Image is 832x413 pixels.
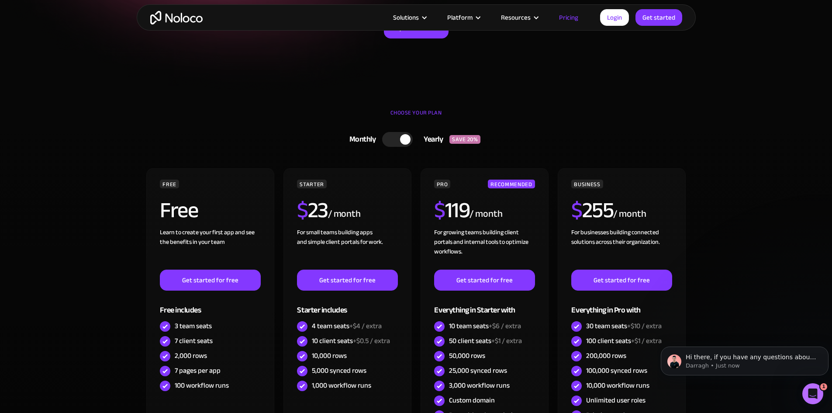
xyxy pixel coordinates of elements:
[490,12,548,23] div: Resources
[353,334,390,347] span: +$0.5 / extra
[297,291,397,319] div: Starter includes
[802,383,823,404] iframe: Intercom live chat
[548,12,589,23] a: Pricing
[434,190,445,231] span: $
[150,11,203,24] a: home
[312,336,390,346] div: 10 client seats
[175,381,229,390] div: 100 workflow runs
[449,366,507,375] div: 25,000 synced rows
[613,207,646,221] div: / month
[586,321,662,331] div: 30 team seats
[297,190,308,231] span: $
[488,180,535,188] div: RECOMMENDED
[160,228,260,270] div: Learn to create your first app and see the benefits in your team ‍
[449,396,495,405] div: Custom domain
[449,321,521,331] div: 10 team seats
[297,228,397,270] div: For small teams building apps and simple client portals for work. ‍
[434,270,535,291] a: Get started for free
[470,207,502,221] div: / month
[571,199,613,221] h2: 255
[449,381,510,390] div: 3,000 workflow runs
[571,270,672,291] a: Get started for free
[413,133,449,146] div: Yearly
[312,321,382,331] div: 4 team seats
[434,291,535,319] div: Everything in Starter with
[586,381,649,390] div: 10,000 workflow runs
[312,381,371,390] div: 1,000 workflow runs
[489,319,521,333] span: +$6 / extra
[571,180,603,188] div: BUSINESS
[175,351,207,361] div: 2,000 rows
[297,270,397,291] a: Get started for free
[631,334,662,347] span: +$1 / extra
[328,207,361,221] div: / month
[449,351,485,361] div: 50,000 rows
[393,12,419,23] div: Solutions
[436,12,490,23] div: Platform
[635,9,682,26] a: Get started
[586,396,646,405] div: Unlimited user roles
[820,383,827,390] span: 1
[586,351,626,361] div: 200,000 rows
[160,199,198,221] h2: Free
[382,12,436,23] div: Solutions
[600,9,629,26] a: Login
[571,291,672,319] div: Everything in Pro with
[312,351,347,361] div: 10,000 rows
[145,106,687,128] div: CHOOSE YOUR PLAN
[491,334,522,347] span: +$1 / extra
[312,366,366,375] div: 5,000 synced rows
[160,291,260,319] div: Free includes
[160,270,260,291] a: Get started for free
[449,135,480,144] div: SAVE 20%
[449,336,522,346] div: 50 client seats
[434,180,450,188] div: PRO
[297,199,328,221] h2: 23
[349,319,382,333] span: +$4 / extra
[297,180,326,188] div: STARTER
[175,321,212,331] div: 3 team seats
[501,12,531,23] div: Resources
[434,228,535,270] div: For growing teams building client portals and internal tools to optimize workflows.
[434,199,470,221] h2: 119
[657,328,832,389] iframe: Intercom notifications message
[571,228,672,270] div: For businesses building connected solutions across their organization. ‍
[160,180,179,188] div: FREE
[175,366,221,375] div: 7 pages per app
[175,336,213,346] div: 7 client seats
[586,366,647,375] div: 100,000 synced rows
[447,12,473,23] div: Platform
[586,336,662,346] div: 100 client seats
[627,319,662,333] span: +$10 / extra
[571,190,582,231] span: $
[338,133,383,146] div: Monthly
